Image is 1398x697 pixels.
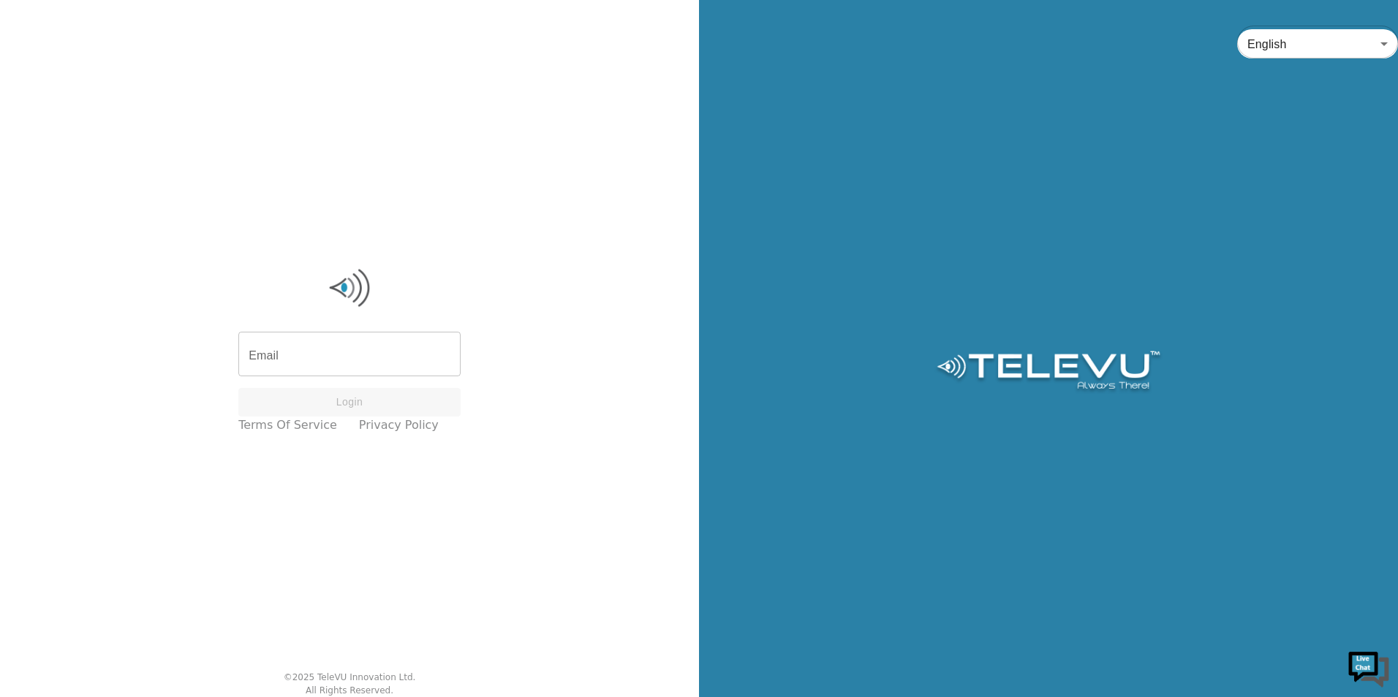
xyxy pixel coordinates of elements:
a: Privacy Policy [359,416,439,434]
div: © 2025 TeleVU Innovation Ltd. [284,671,416,684]
div: English [1237,23,1398,64]
img: Logo [238,266,461,310]
img: Logo [934,351,1162,395]
a: Terms of Service [238,416,337,434]
div: All Rights Reserved. [306,684,393,697]
img: Chat Widget [1347,646,1391,690]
